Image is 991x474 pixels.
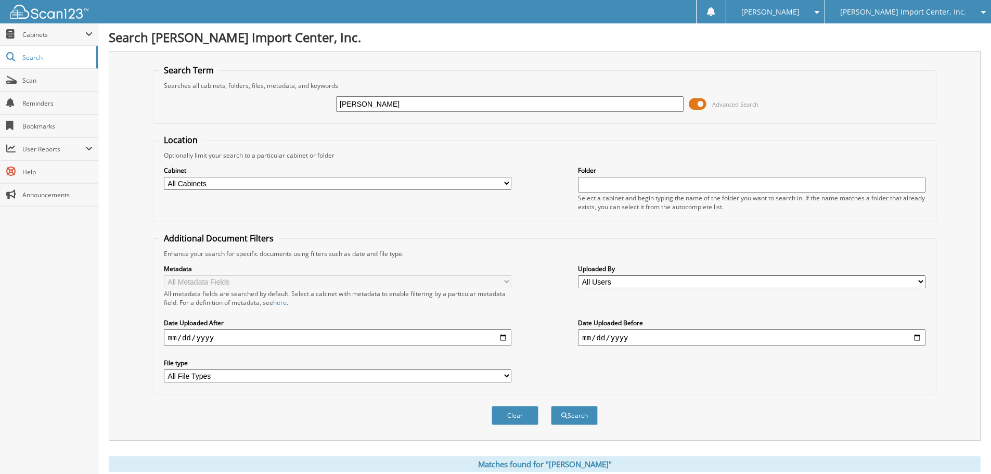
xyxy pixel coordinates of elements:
label: Uploaded By [578,264,925,273]
span: Announcements [22,190,93,199]
div: Enhance your search for specific documents using filters such as date and file type. [159,249,931,258]
div: Select a cabinet and begin typing the name of the folder you want to search in. If the name match... [578,194,925,211]
label: Cabinet [164,166,511,175]
label: Date Uploaded After [164,318,511,327]
label: Folder [578,166,925,175]
span: Search [22,53,91,62]
span: User Reports [22,145,85,153]
span: [PERSON_NAME] [741,9,800,15]
span: Reminders [22,99,93,108]
label: Metadata [164,264,511,273]
label: Date Uploaded Before [578,318,925,327]
span: Bookmarks [22,122,93,131]
div: Matches found for "[PERSON_NAME]" [109,456,981,472]
label: File type [164,358,511,367]
span: Scan [22,76,93,85]
span: [PERSON_NAME] Import Center, Inc. [840,9,966,15]
a: here [273,298,287,307]
legend: Location [159,134,203,146]
legend: Search Term [159,65,219,76]
span: Cabinets [22,30,85,39]
div: Optionally limit your search to a particular cabinet or folder [159,151,931,160]
img: scan123-logo-white.svg [10,5,88,19]
div: All metadata fields are searched by default. Select a cabinet with metadata to enable filtering b... [164,289,511,307]
button: Clear [492,406,538,425]
legend: Additional Document Filters [159,233,279,244]
span: Help [22,168,93,176]
h1: Search [PERSON_NAME] Import Center, Inc. [109,29,981,46]
span: Advanced Search [712,100,758,108]
input: end [578,329,925,346]
button: Search [551,406,598,425]
input: start [164,329,511,346]
div: Searches all cabinets, folders, files, metadata, and keywords [159,81,931,90]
